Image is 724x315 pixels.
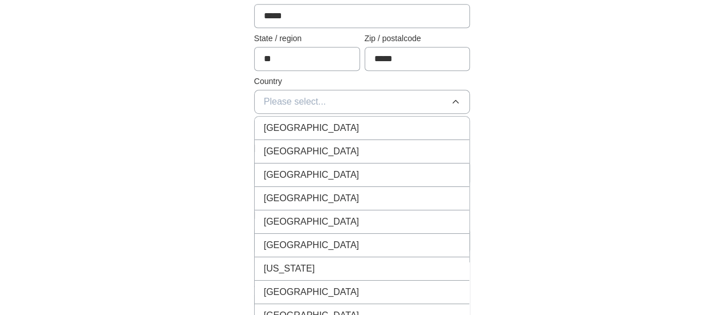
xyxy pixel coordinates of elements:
[264,121,359,135] span: [GEOGRAPHIC_DATA]
[264,168,359,182] span: [GEOGRAPHIC_DATA]
[264,215,359,229] span: [GEOGRAPHIC_DATA]
[264,238,359,252] span: [GEOGRAPHIC_DATA]
[254,75,470,87] label: Country
[264,95,326,109] span: Please select...
[264,285,359,299] span: [GEOGRAPHIC_DATA]
[264,145,359,158] span: [GEOGRAPHIC_DATA]
[264,262,315,276] span: [US_STATE]
[254,90,470,114] button: Please select...
[254,33,360,45] label: State / region
[365,33,470,45] label: Zip / postalcode
[264,192,359,205] span: [GEOGRAPHIC_DATA]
